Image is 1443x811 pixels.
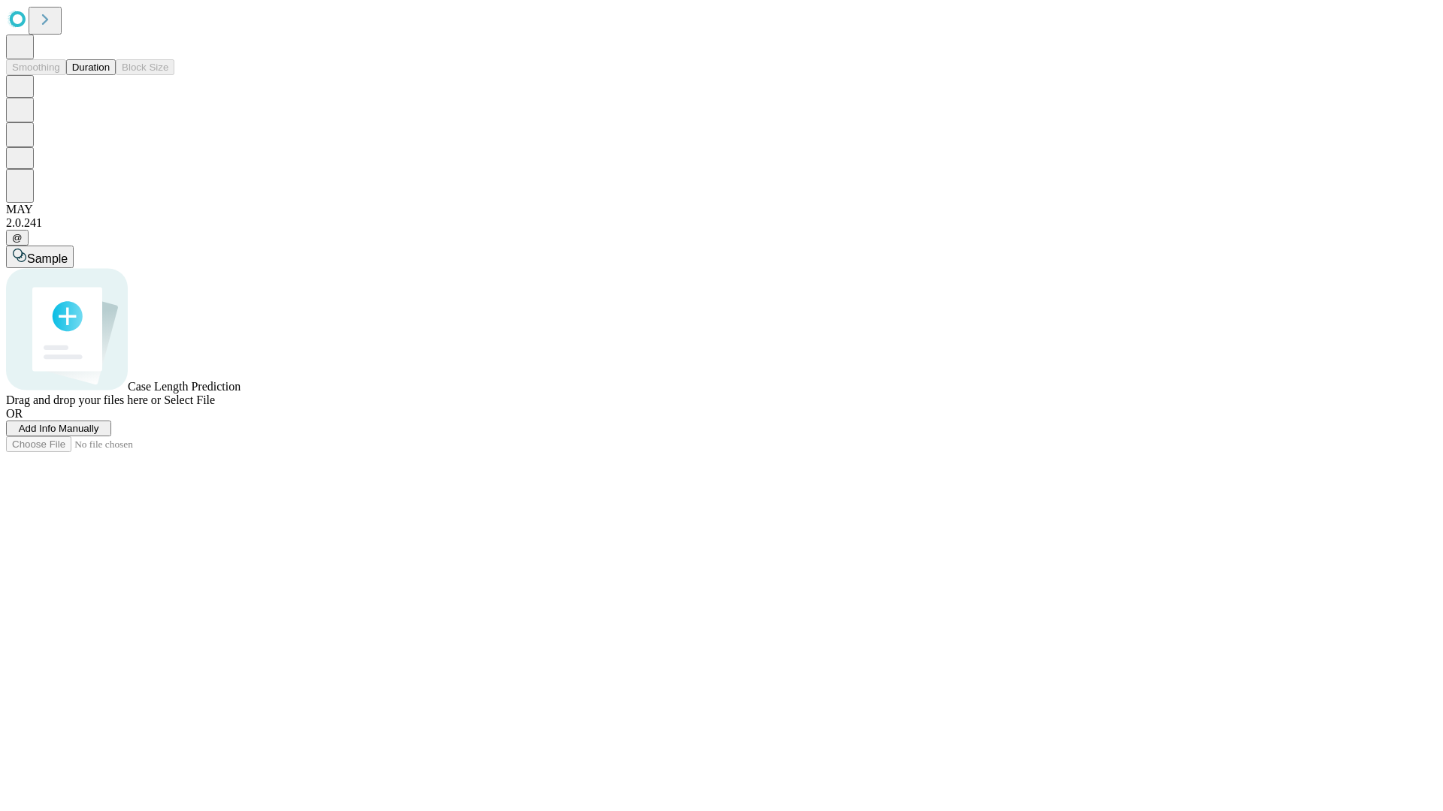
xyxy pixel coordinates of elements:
[164,393,215,406] span: Select File
[6,216,1437,230] div: 2.0.241
[66,59,116,75] button: Duration
[116,59,174,75] button: Block Size
[6,393,161,406] span: Drag and drop your files here or
[6,59,66,75] button: Smoothing
[27,252,68,265] span: Sample
[6,407,23,420] span: OR
[6,203,1437,216] div: MAY
[6,421,111,436] button: Add Info Manually
[6,246,74,268] button: Sample
[128,380,240,393] span: Case Length Prediction
[19,423,99,434] span: Add Info Manually
[6,230,29,246] button: @
[12,232,23,243] span: @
